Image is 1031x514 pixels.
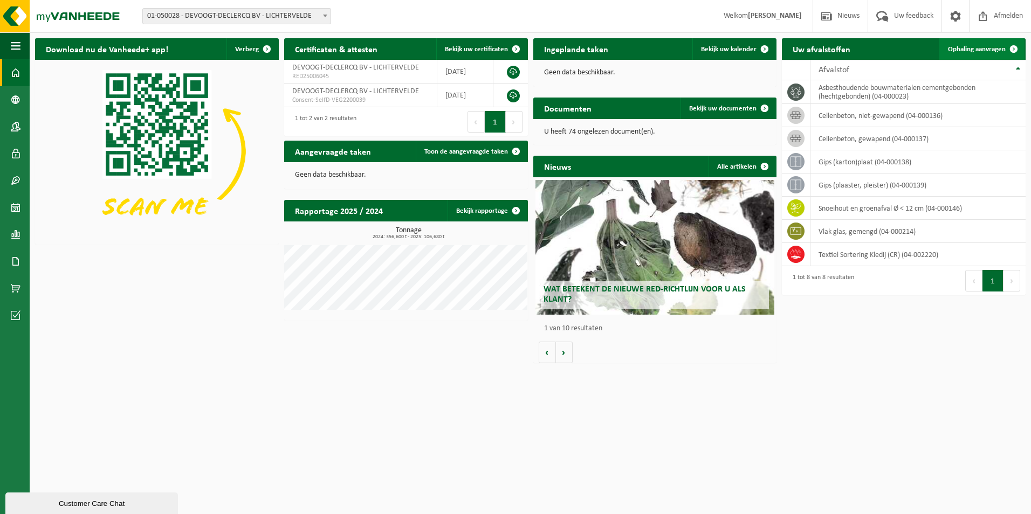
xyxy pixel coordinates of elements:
[5,490,180,514] iframe: chat widget
[810,80,1026,104] td: asbesthoudende bouwmaterialen cementgebonden (hechtgebonden) (04-000023)
[424,148,508,155] span: Toon de aangevraagde taken
[539,342,556,363] button: Vorige
[689,105,757,112] span: Bekijk uw documenten
[506,111,523,133] button: Next
[748,12,802,20] strong: [PERSON_NAME]
[485,111,506,133] button: 1
[556,342,573,363] button: Volgende
[709,156,775,177] a: Alle artikelen
[290,227,528,240] h3: Tonnage
[1003,270,1020,291] button: Next
[445,46,508,53] span: Bekijk uw certificaten
[810,173,1026,197] td: gips (plaaster, pleister) (04-000139)
[226,38,278,60] button: Verberg
[290,110,356,134] div: 1 tot 2 van 2 resultaten
[701,46,757,53] span: Bekijk uw kalender
[290,234,528,240] span: 2024: 356,600 t - 2025: 106,680 t
[448,200,527,221] a: Bekijk rapportage
[533,38,619,59] h2: Ingeplande taken
[939,38,1025,60] a: Ophaling aanvragen
[810,197,1026,220] td: snoeihout en groenafval Ø < 12 cm (04-000146)
[292,87,419,95] span: DEVOOGT-DECLERCQ BV - LICHTERVELDE
[284,141,382,162] h2: Aangevraagde taken
[436,38,527,60] a: Bekijk uw certificaten
[295,171,517,179] p: Geen data beschikbaar.
[692,38,775,60] a: Bekijk uw kalender
[292,96,429,105] span: Consent-SelfD-VEG2200039
[681,98,775,119] a: Bekijk uw documenten
[544,69,766,77] p: Geen data beschikbaar.
[782,38,861,59] h2: Uw afvalstoffen
[819,66,849,74] span: Afvalstof
[284,200,394,221] h2: Rapportage 2025 / 2024
[292,64,419,72] span: DEVOOGT-DECLERCQ BV - LICHTERVELDE
[810,243,1026,266] td: Textiel Sortering Kledij (CR) (04-002220)
[468,111,485,133] button: Previous
[143,9,331,24] span: 01-050028 - DEVOOGT-DECLERCQ BV - LICHTERVELDE
[284,38,388,59] h2: Certificaten & attesten
[533,156,582,177] h2: Nieuws
[292,72,429,81] span: RED25006045
[544,285,746,304] span: Wat betekent de nieuwe RED-richtlijn voor u als klant?
[948,46,1006,53] span: Ophaling aanvragen
[810,220,1026,243] td: vlak glas, gemengd (04-000214)
[142,8,331,24] span: 01-050028 - DEVOOGT-DECLERCQ BV - LICHTERVELDE
[416,141,527,162] a: Toon de aangevraagde taken
[35,60,279,242] img: Download de VHEPlus App
[810,150,1026,173] td: gips (karton)plaat (04-000138)
[810,127,1026,150] td: cellenbeton, gewapend (04-000137)
[544,128,766,136] p: U heeft 74 ongelezen document(en).
[235,46,259,53] span: Verberg
[787,269,854,293] div: 1 tot 8 van 8 resultaten
[544,325,772,332] p: 1 van 10 resultaten
[982,270,1003,291] button: 1
[533,98,602,119] h2: Documenten
[810,104,1026,127] td: cellenbeton, niet-gewapend (04-000136)
[965,270,982,291] button: Previous
[535,180,774,315] a: Wat betekent de nieuwe RED-richtlijn voor u als klant?
[35,38,179,59] h2: Download nu de Vanheede+ app!
[437,60,493,84] td: [DATE]
[437,84,493,107] td: [DATE]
